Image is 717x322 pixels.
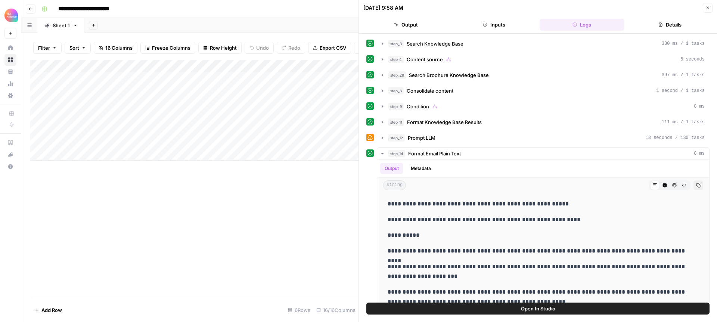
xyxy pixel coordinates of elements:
a: Settings [4,90,16,102]
button: Freeze Columns [140,42,195,54]
span: 111 ms / 1 tasks [662,119,705,126]
button: 111 ms / 1 tasks [377,116,709,128]
a: Usage [4,78,16,90]
span: step_11 [388,118,404,126]
button: Output [380,163,403,174]
span: 18 seconds / 130 tasks [646,134,705,141]
button: Output [363,19,448,31]
button: 16 Columns [94,42,137,54]
button: Open In Studio [366,303,710,315]
a: Your Data [4,66,16,78]
div: What's new? [5,149,16,160]
button: Row Height [198,42,242,54]
span: Format Email Plain Text [408,150,461,157]
div: [DATE] 9:58 AM [363,4,403,12]
span: Format Knowledge Base Results [407,118,482,126]
button: Redo [277,42,305,54]
span: 8 ms [694,150,705,157]
span: step_4 [388,56,404,63]
span: Undo [256,44,269,52]
span: step_14 [388,150,405,157]
span: Condition [407,103,429,110]
span: string [383,180,406,190]
span: 5 seconds [680,56,705,63]
span: 330 ms / 1 tasks [662,40,705,47]
button: 8 ms [377,148,709,160]
button: 18 seconds / 130 tasks [377,132,709,144]
a: Browse [4,54,16,66]
button: 330 ms / 1 tasks [377,38,709,50]
span: step_9 [388,103,404,110]
a: Sheet 1 [38,18,84,33]
span: Search Knowledge Base [407,40,463,47]
span: Consolidate content [407,87,453,95]
span: Freeze Columns [152,44,190,52]
span: Export CSV [320,44,346,52]
button: Workspace: Alliance [4,6,16,25]
button: Export CSV [308,42,351,54]
button: Help + Support [4,161,16,173]
span: Open In Studio [521,305,555,312]
img: Alliance Logo [4,9,18,22]
span: 397 ms / 1 tasks [662,72,705,78]
button: Details [627,19,713,31]
button: Logs [540,19,625,31]
button: Inputs [451,19,537,31]
span: Prompt LLM [408,134,435,142]
button: What's new? [4,149,16,161]
span: Search Brochure Knowledge Base [409,71,489,79]
button: Sort [65,42,91,54]
button: 8 ms [377,100,709,112]
span: Filter [38,44,50,52]
span: step_28 [388,71,406,79]
span: Add Row [41,306,62,314]
span: step_12 [388,134,405,142]
button: Metadata [406,163,435,174]
button: Add Row [30,304,66,316]
span: step_8 [388,87,404,95]
span: 1 second / 1 tasks [656,87,705,94]
button: Filter [33,42,62,54]
div: 6 Rows [285,304,313,316]
span: 8 ms [694,103,705,110]
span: Row Height [210,44,237,52]
span: Redo [288,44,300,52]
div: 16/16 Columns [313,304,358,316]
button: 397 ms / 1 tasks [377,69,709,81]
span: Content source [407,56,443,63]
a: Home [4,42,16,54]
div: Sheet 1 [53,22,70,29]
button: 1 second / 1 tasks [377,85,709,97]
span: step_3 [388,40,404,47]
a: AirOps Academy [4,137,16,149]
button: 5 seconds [377,53,709,65]
button: Undo [245,42,274,54]
span: 16 Columns [105,44,133,52]
span: Sort [69,44,79,52]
